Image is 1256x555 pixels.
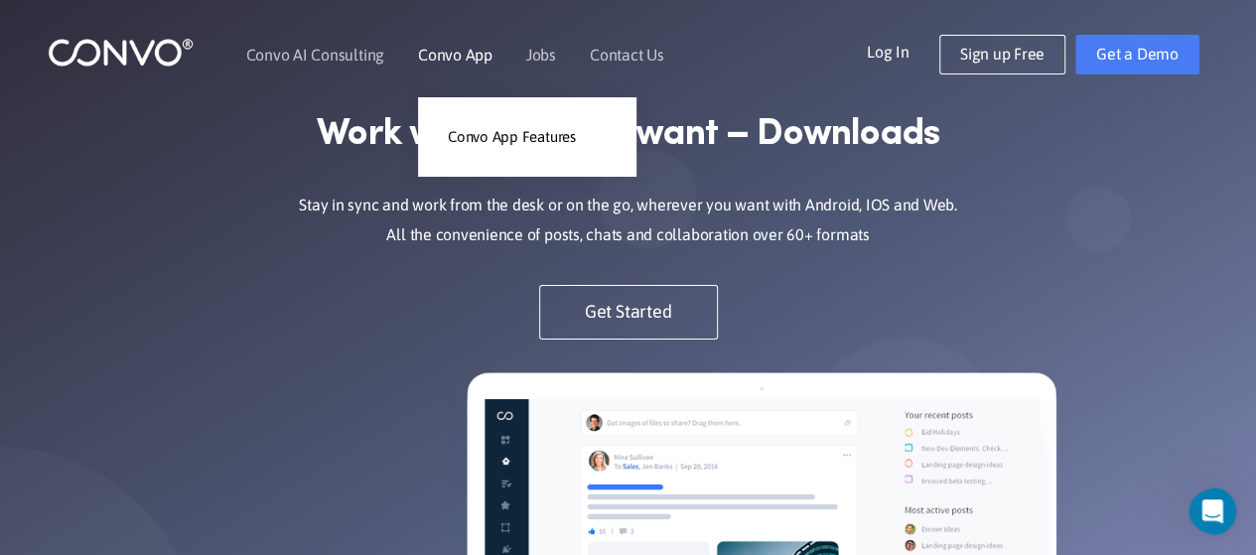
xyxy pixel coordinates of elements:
[48,37,194,68] img: logo_1.png
[590,47,664,63] a: Contact Us
[1075,35,1199,74] a: Get a Demo
[867,35,939,67] a: Log In
[1188,487,1250,535] iframe: Intercom live chat
[539,285,718,340] a: Get Started
[266,191,991,250] p: Stay in sync and work from the desk or on the go, wherever you want with Android, IOS and Web. Al...
[418,117,636,157] a: Convo App Features
[939,35,1065,74] a: Sign up Free
[246,47,384,63] a: Convo AI Consulting
[418,47,492,63] a: Convo App
[317,112,939,158] strong: Work wherever you want – Downloads
[526,47,556,63] a: Jobs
